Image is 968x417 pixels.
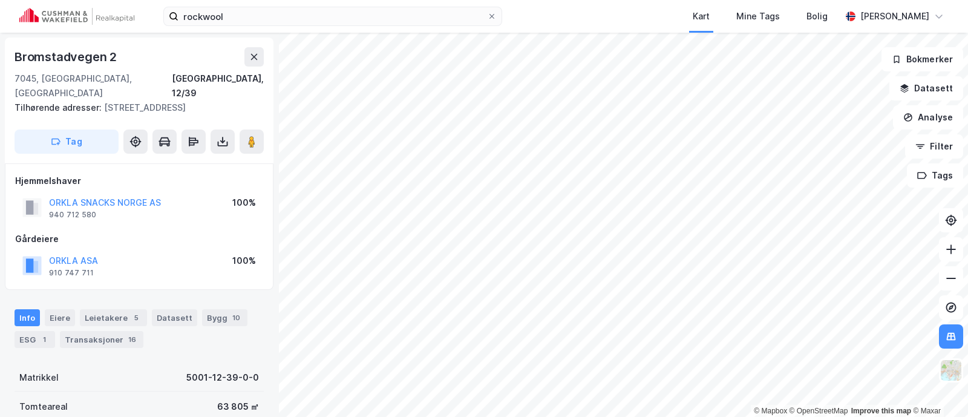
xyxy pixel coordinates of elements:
div: Tomteareal [19,399,68,414]
button: Bokmerker [881,47,963,71]
div: [GEOGRAPHIC_DATA], 12/39 [172,71,264,100]
div: 63 805 ㎡ [217,399,259,414]
div: Info [15,309,40,326]
div: 940 712 580 [49,210,96,220]
div: Eiere [45,309,75,326]
div: [PERSON_NAME] [860,9,929,24]
span: Tilhørende adresser: [15,102,104,113]
div: Bygg [202,309,247,326]
button: Analyse [893,105,963,130]
div: 100% [232,254,256,268]
div: Hjemmelshaver [15,174,263,188]
a: OpenStreetMap [790,407,848,415]
div: 10 [230,312,243,324]
input: Søk på adresse, matrikkel, gårdeiere, leietakere eller personer [178,7,487,25]
div: Kontrollprogram for chat [907,359,968,417]
div: Leietakere [80,309,147,326]
div: Bromstadvegen 2 [15,47,119,67]
a: Mapbox [754,407,787,415]
div: 5001-12-39-0-0 [186,370,259,385]
div: 100% [232,195,256,210]
div: 910 747 711 [49,268,94,278]
div: Transaksjoner [60,331,143,348]
button: Tags [907,163,963,188]
button: Tag [15,130,119,154]
div: 16 [126,333,139,346]
div: Gårdeiere [15,232,263,246]
div: [STREET_ADDRESS] [15,100,254,115]
iframe: Chat Widget [907,359,968,417]
div: Datasett [152,309,197,326]
a: Improve this map [851,407,911,415]
div: Mine Tags [736,9,780,24]
div: Kart [693,9,710,24]
button: Datasett [889,76,963,100]
div: ESG [15,331,55,348]
div: 7045, [GEOGRAPHIC_DATA], [GEOGRAPHIC_DATA] [15,71,172,100]
button: Filter [905,134,963,159]
div: 5 [130,312,142,324]
img: cushman-wakefield-realkapital-logo.202ea83816669bd177139c58696a8fa1.svg [19,8,134,25]
div: 1 [38,333,50,346]
div: Bolig [806,9,828,24]
div: Matrikkel [19,370,59,385]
